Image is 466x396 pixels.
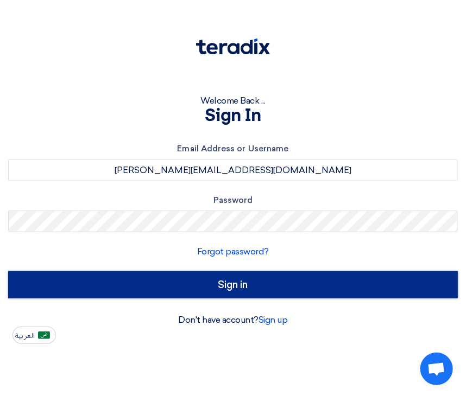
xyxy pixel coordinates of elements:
div: Don't have account? [8,314,458,327]
h1: Sign In [8,107,458,125]
input: Enter your business email or username [8,159,458,181]
input: Sign in [8,271,458,298]
label: Password [8,194,458,207]
div: دردشة مفتوحة [420,353,453,385]
a: Sign up [259,315,288,325]
label: Email Address or Username [8,143,458,155]
div: Welcome Back ... [8,94,458,107]
img: ar-AR.png [38,331,50,340]
button: العربية [12,327,56,344]
span: العربية [15,332,35,340]
img: Teradix logo [196,39,270,55]
a: Forgot password? [197,246,269,257]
